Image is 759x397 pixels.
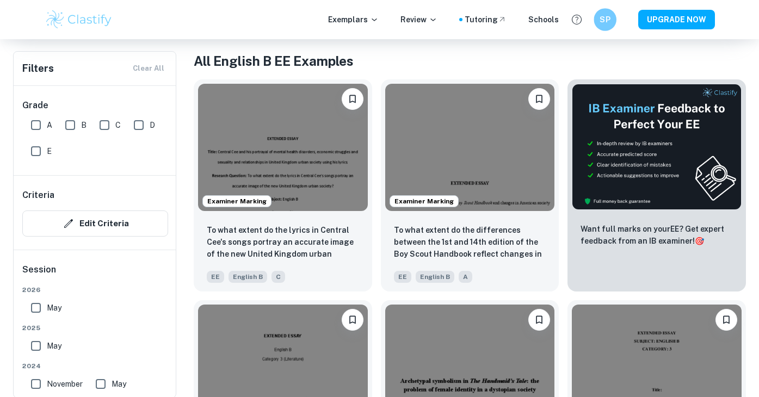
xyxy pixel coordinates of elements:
button: Help and Feedback [567,10,586,29]
span: D [150,119,155,131]
span: 2024 [22,361,168,371]
button: Bookmark [342,88,363,110]
img: English B EE example thumbnail: To what extent do the lyrics in Central [198,84,368,211]
p: To what extent do the differences between the 1st and 14th edition of the Boy Scout Handbook refl... [394,224,546,261]
a: Examiner MarkingBookmarkTo what extent do the differences between the 1st and 14th edition of the... [381,79,559,291]
span: EE [207,271,224,283]
span: English B [229,271,267,283]
a: ThumbnailWant full marks on yourEE? Get expert feedback from an IB examiner! [567,79,746,291]
span: C [115,119,121,131]
span: EE [394,271,411,283]
img: Thumbnail [572,84,742,210]
a: Examiner MarkingBookmarkTo what extent do the lyrics in Central Cee's songs portray an accurate i... [194,79,372,291]
span: Examiner Marking [203,196,271,206]
button: Bookmark [528,88,550,110]
p: Exemplars [328,14,379,26]
span: 2025 [22,323,168,333]
button: UPGRADE NOW [638,10,715,29]
span: E [47,145,52,157]
h6: Criteria [22,189,54,202]
p: Review [400,14,437,26]
a: Schools [528,14,559,26]
span: A [47,119,52,131]
button: Bookmark [528,309,550,331]
p: To what extent do the lyrics in Central Cee's songs portray an accurate image of the new United K... [207,224,359,261]
span: B [81,119,87,131]
h6: Grade [22,99,168,112]
span: May [47,302,61,314]
span: May [47,340,61,352]
button: Edit Criteria [22,210,168,237]
span: Examiner Marking [390,196,458,206]
p: Want full marks on your EE ? Get expert feedback from an IB examiner! [581,223,733,247]
span: May [112,378,126,390]
button: Bookmark [715,309,737,331]
span: A [459,271,472,283]
h6: SP [598,14,612,26]
span: English B [416,271,454,283]
h1: All English B EE Examples [194,51,746,71]
button: Bookmark [342,309,363,331]
img: Clastify logo [45,9,114,30]
img: English B EE example thumbnail: To what extent do the differences betwee [385,84,555,211]
span: 🎯 [695,237,704,245]
span: November [47,378,83,390]
a: Tutoring [465,14,507,26]
span: 2026 [22,285,168,295]
span: C [271,271,285,283]
button: SP [594,8,616,31]
h6: Filters [22,61,54,76]
h6: Session [22,263,168,285]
